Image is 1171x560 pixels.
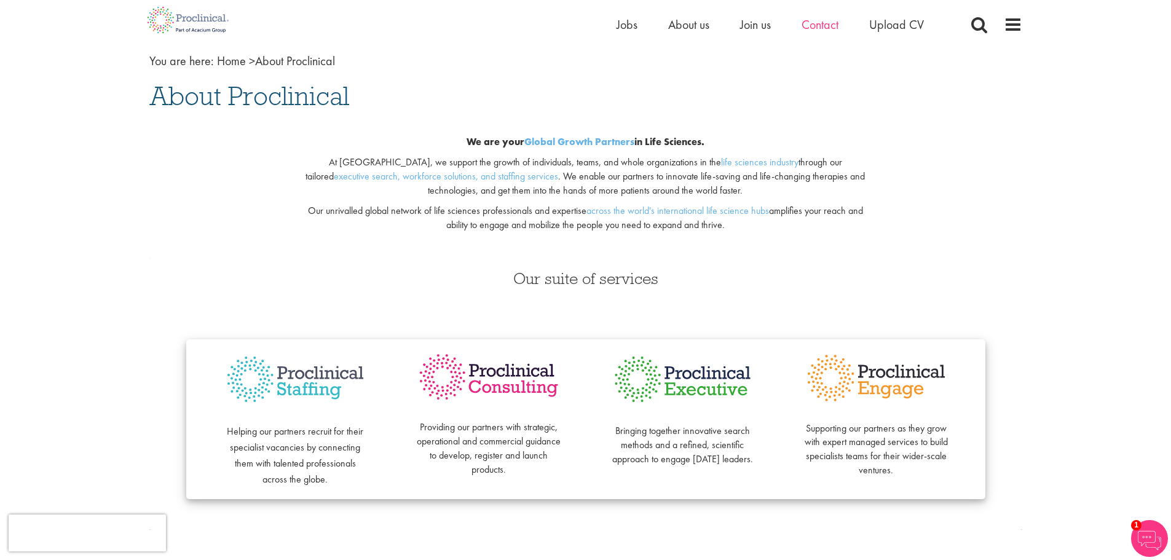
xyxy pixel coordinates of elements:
[610,410,755,466] p: Bringing together innovative search methods and a refined, scientific approach to engage [DATE] l...
[740,17,771,33] a: Join us
[149,270,1022,286] h3: Our suite of services
[217,53,335,69] span: About Proclinical
[804,408,948,478] p: Supporting our partners as they grow with expert managed services to build specialists teams for ...
[610,352,755,407] img: Proclinical Executive
[249,53,255,69] span: >
[804,352,948,404] img: Proclinical Engage
[217,53,246,69] a: breadcrumb link to Home
[334,170,558,183] a: executive search, workforce solutions, and staffing services
[721,156,798,168] a: life sciences industry
[1131,520,1168,557] img: Chatbot
[298,204,873,232] p: Our unrivalled global network of life sciences professionals and expertise amplifies your reach a...
[417,352,561,403] img: Proclinical Consulting
[227,425,363,486] span: Helping our partners recruit for their specialist vacancies by connecting them with talented prof...
[467,135,704,148] b: We are your in Life Sciences.
[149,79,349,112] span: About Proclinical
[617,17,637,33] a: Jobs
[1131,520,1141,530] span: 1
[524,135,634,148] a: Global Growth Partners
[869,17,924,33] a: Upload CV
[223,352,368,408] img: Proclinical Staffing
[9,515,166,551] iframe: reCAPTCHA
[802,17,838,33] a: Contact
[668,17,709,33] a: About us
[417,407,561,477] p: Providing our partners with strategic, operational and commercial guidance to develop, register a...
[149,53,214,69] span: You are here:
[298,156,873,198] p: At [GEOGRAPHIC_DATA], we support the growth of individuals, teams, and whole organizations in the...
[586,204,769,217] a: across the world's international life science hubs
